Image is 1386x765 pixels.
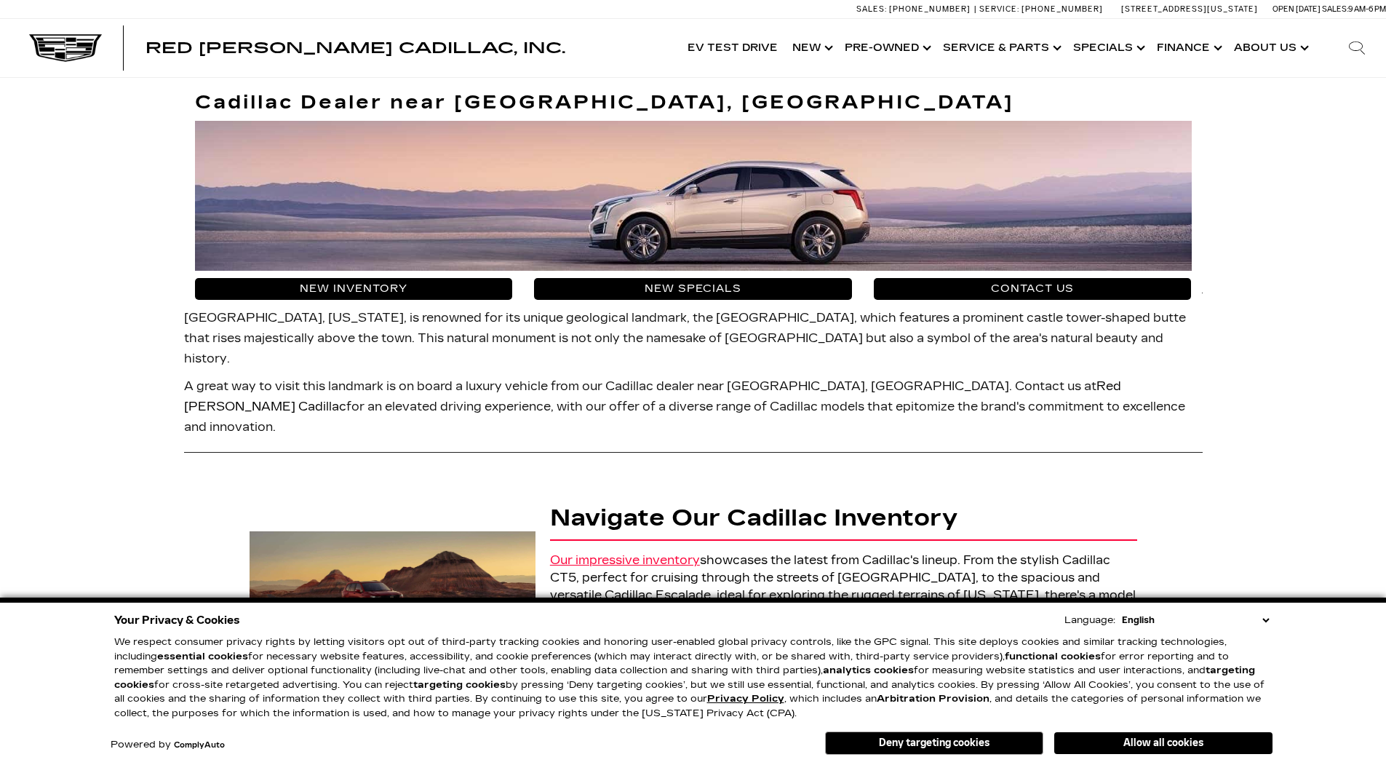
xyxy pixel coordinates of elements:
[1021,4,1103,14] span: [PHONE_NUMBER]
[889,4,971,14] span: [PHONE_NUMBER]
[1273,4,1321,14] span: Open [DATE]
[1005,651,1101,662] strong: functional cookies
[856,5,974,13] a: Sales: [PHONE_NUMBER]
[936,19,1066,77] a: Service & Parts
[550,553,700,567] a: Our impressive inventory
[680,19,785,77] a: EV Test Drive
[1121,4,1258,14] a: [STREET_ADDRESS][US_STATE]
[184,376,1203,437] p: A great way to visit this landmark is on board a luxury vehicle from our Cadillac dealer near [GE...
[1054,732,1273,754] button: Allow all cookies
[195,91,1014,114] strong: Cadillac Dealer near [GEOGRAPHIC_DATA], [GEOGRAPHIC_DATA]
[146,41,565,55] a: Red [PERSON_NAME] Cadillac, Inc.
[877,693,989,705] strong: Arbitration Provision
[823,665,914,676] strong: analytics cookies
[837,19,936,77] a: Pre-Owned
[146,39,565,57] span: Red [PERSON_NAME] Cadillac, Inc.
[29,34,102,62] img: Cadillac Dark Logo with Cadillac White Text
[114,635,1273,721] p: We respect consumer privacy rights by letting visitors opt out of third-party tracking cookies an...
[534,278,852,300] a: New Specials
[1150,19,1227,77] a: Finance
[174,741,225,750] a: ComplyAuto
[856,4,887,14] span: Sales:
[825,732,1043,755] button: Deny targeting cookies
[111,740,225,750] div: Powered by
[1348,4,1386,14] span: 9 AM-6 PM
[874,278,1192,300] a: Contact Us
[184,379,1121,413] a: Red [PERSON_NAME] Cadillac
[550,552,1137,622] p: showcases the latest from Cadillac's lineup. From the stylish Cadillac CT5, perfect for cruising ...
[1066,19,1150,77] a: Specials
[157,651,248,662] strong: essential cookies
[785,19,837,77] a: New
[114,665,1255,691] strong: targeting cookies
[707,693,784,705] a: Privacy Policy
[550,504,1137,532] div: Navigate Our Cadillac Inventory
[979,4,1019,14] span: Service:
[114,610,240,630] span: Your Privacy & Cookies
[195,278,513,300] a: New Inventory
[413,679,506,691] strong: targeting cookies
[184,308,1203,369] p: [GEOGRAPHIC_DATA], [US_STATE], is renowned for its unique geological landmark, the [GEOGRAPHIC_DA...
[974,5,1107,13] a: Service: [PHONE_NUMBER]
[195,121,1192,271] img: Cadillac Dealer
[1322,4,1348,14] span: Sales:
[1064,616,1115,625] div: Language:
[1118,613,1273,627] select: Language Select
[250,531,535,669] img: Navigate Our Cadillac Inventory
[1227,19,1313,77] a: About Us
